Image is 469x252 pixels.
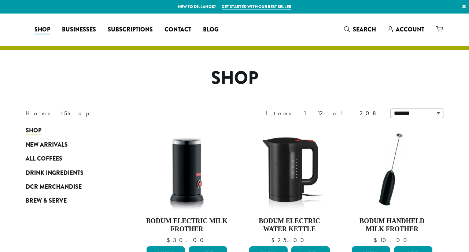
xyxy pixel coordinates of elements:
[165,25,191,34] span: Contact
[266,109,380,118] div: Items 1-12 of 208
[145,127,229,243] a: Bodum Electric Milk Frother $30.00
[247,127,332,243] a: Bodum Electric Water Kettle $25.00
[167,236,207,244] bdi: 30.00
[350,127,434,243] a: Bodum Handheld Milk Frother $10.00
[271,236,277,244] span: $
[26,140,68,150] span: New Arrivals
[26,196,67,206] span: Brew & Serve
[60,106,63,118] span: ›
[167,236,173,244] span: $
[26,109,53,117] a: Home
[353,25,376,34] span: Search
[338,23,382,35] a: Search
[396,25,424,34] span: Account
[26,183,82,192] span: DCR Merchandise
[247,127,332,211] img: DP3955.01.png
[350,217,434,233] h4: Bodum Handheld Milk Frother
[26,126,41,135] span: Shop
[34,25,50,34] span: Shop
[20,68,449,89] h1: Shop
[26,152,114,166] a: All Coffees
[26,154,62,163] span: All Coffees
[203,25,218,34] span: Blog
[374,236,410,244] bdi: 10.00
[26,124,114,138] a: Shop
[108,25,153,34] span: Subscriptions
[145,127,229,211] img: DP3954.01-002.png
[350,127,434,211] img: DP3927.01-002.png
[62,25,96,34] span: Businesses
[26,169,84,178] span: Drink Ingredients
[26,138,114,152] a: New Arrivals
[26,109,224,118] nav: Breadcrumb
[29,24,56,35] a: Shop
[26,180,114,194] a: DCR Merchandise
[145,217,229,233] h4: Bodum Electric Milk Frother
[374,236,380,244] span: $
[271,236,307,244] bdi: 25.00
[26,194,114,208] a: Brew & Serve
[222,4,291,10] a: Get started with our best seller
[26,166,114,180] a: Drink Ingredients
[247,217,332,233] h4: Bodum Electric Water Kettle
